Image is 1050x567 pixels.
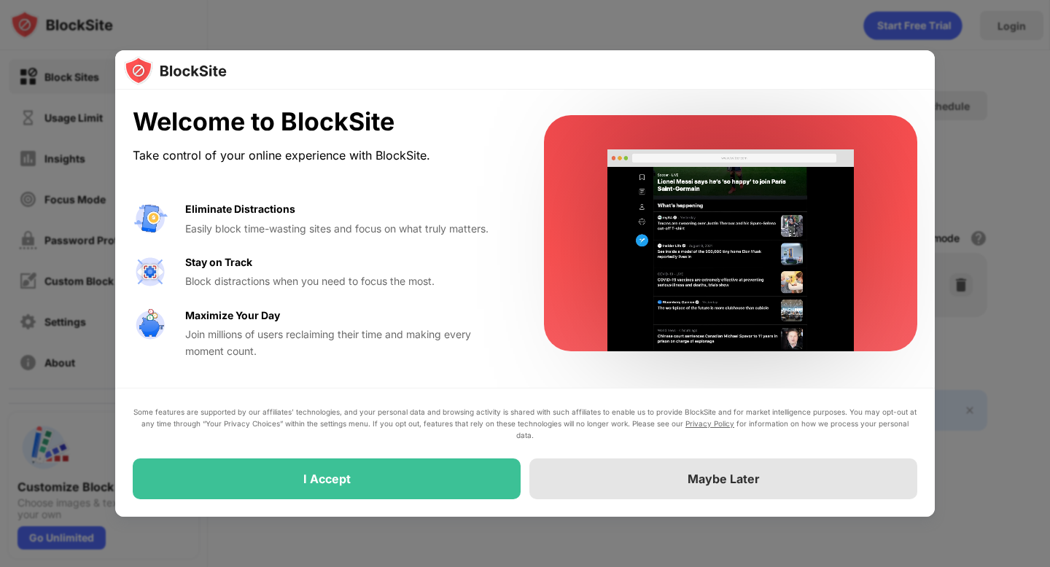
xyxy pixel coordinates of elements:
img: value-avoid-distractions.svg [133,201,168,236]
div: Maybe Later [688,472,760,486]
a: Privacy Policy [685,419,734,428]
img: value-safe-time.svg [133,308,168,343]
div: Take control of your online experience with BlockSite. [133,145,509,166]
div: Stay on Track [185,254,252,270]
div: Easily block time-wasting sites and focus on what truly matters. [185,221,509,237]
img: value-focus.svg [133,254,168,289]
div: Block distractions when you need to focus the most. [185,273,509,289]
div: Some features are supported by our affiliates’ technologies, and your personal data and browsing ... [133,406,917,441]
div: Maximize Your Day [185,308,280,324]
img: logo-blocksite.svg [124,56,227,85]
div: Join millions of users reclaiming their time and making every moment count. [185,326,509,359]
div: Eliminate Distractions [185,201,295,217]
div: I Accept [303,472,351,486]
div: Welcome to BlockSite [133,107,509,137]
